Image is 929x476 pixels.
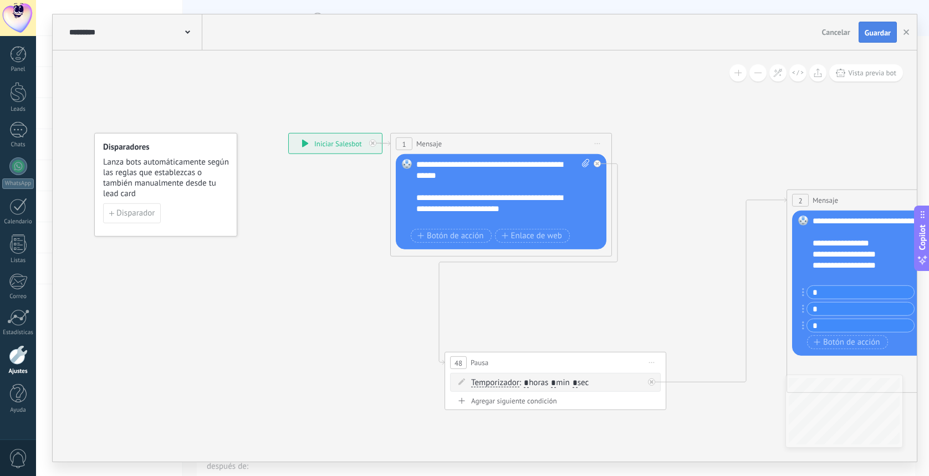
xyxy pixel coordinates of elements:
div: Estadísticas [2,329,34,336]
div: Panel [2,66,34,73]
button: Cancelar [818,24,855,40]
div: Correo [2,293,34,300]
div: Agregar siguiente condición [450,396,661,406]
div: WhatsApp [2,178,34,189]
div: Leads [2,106,34,113]
span: Mensaje [813,195,838,206]
span: Disparador [116,209,155,217]
div: Ajustes [2,368,34,375]
span: : horas min sec [519,377,589,388]
div: Chats [2,141,34,149]
div: Ayuda [2,407,34,414]
div: Iniciar Salesbot [289,134,382,153]
span: Botón de acción [417,231,484,240]
button: Enlace de web [495,229,570,243]
span: Mensaje [416,139,442,149]
span: 48 [455,358,462,367]
span: Enlace de web [502,231,562,240]
span: Botón de acción [814,337,880,346]
span: Copilot [917,224,928,250]
span: Pausa [471,357,488,368]
span: Guardar [865,29,891,37]
button: Botón de acción [411,229,492,243]
span: 1 [402,139,406,149]
span: Lanza bots automáticamente según las reglas que establezcas o también manualmente desde tu lead card [103,157,229,199]
button: Vista previa bot [829,64,903,81]
span: 2 [798,196,802,205]
span: Vista previa bot [848,68,896,78]
button: Disparador [103,203,161,223]
button: Guardar [859,22,897,43]
span: Cancelar [822,27,850,37]
div: Listas [2,257,34,264]
button: Botón de acción [807,335,888,349]
span: Temporizador [471,378,519,387]
h4: Disparadores [103,142,229,152]
div: Calendario [2,218,34,226]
